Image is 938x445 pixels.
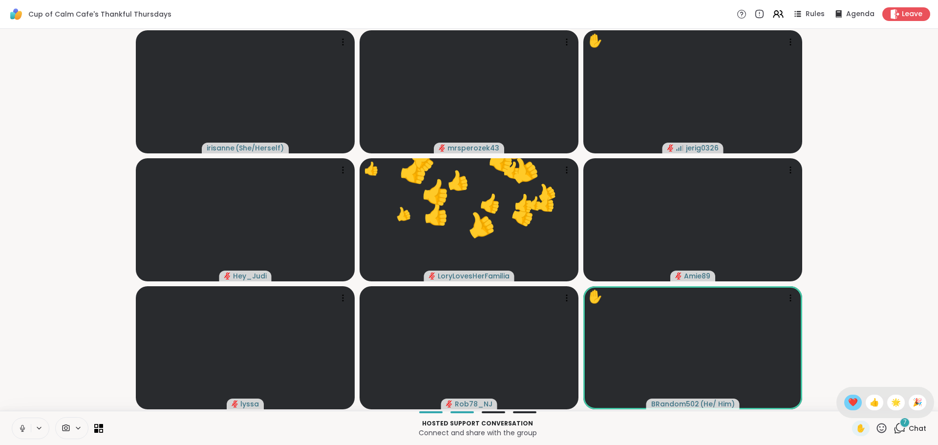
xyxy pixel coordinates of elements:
span: Agenda [846,9,874,19]
button: 👍 [491,138,556,202]
span: audio-muted [224,273,231,279]
button: 👍 [507,186,541,220]
div: 👍 [363,159,379,178]
span: Hey_Judi [233,271,267,281]
button: 👍 [530,187,562,219]
span: audio-muted [429,273,436,279]
span: Rules [806,9,825,19]
span: 👍 [870,397,879,408]
span: irisanne [207,143,234,153]
span: Cup of Calm Cafe's Thankful Thursdays [28,9,171,19]
button: 👍 [386,196,421,231]
span: 🎉 [913,397,922,408]
span: lyssa [240,399,259,409]
span: LoryLovesHerFamilia [438,271,510,281]
span: ✋ [856,423,866,434]
span: Amie89 [684,271,710,281]
span: mrsperozek43 [448,143,499,153]
span: audio-muted [667,145,674,151]
p: Hosted support conversation [109,419,846,428]
span: Leave [902,9,922,19]
button: 👍 [409,165,463,219]
span: 🌟 [891,397,901,408]
button: 👍 [396,130,454,188]
span: audio-muted [439,145,446,151]
span: audio-muted [232,401,238,407]
span: ❤️ [848,397,858,408]
span: audio-muted [675,273,682,279]
span: ( He/ Him ) [700,399,735,409]
img: ShareWell Logomark [8,6,24,22]
div: ✋ [587,31,603,50]
div: ✋ [587,287,603,306]
p: Connect and share with the group [109,428,846,438]
span: Chat [909,424,926,433]
button: 👍 [448,192,513,257]
span: 7 [903,418,907,426]
span: jerig0326 [686,143,719,153]
button: 👍 [476,133,528,185]
span: Rob78_NJ [455,399,492,409]
span: audio-muted [446,401,453,407]
span: BRandom502 [651,399,699,409]
span: ( She/Herself ) [235,143,284,153]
